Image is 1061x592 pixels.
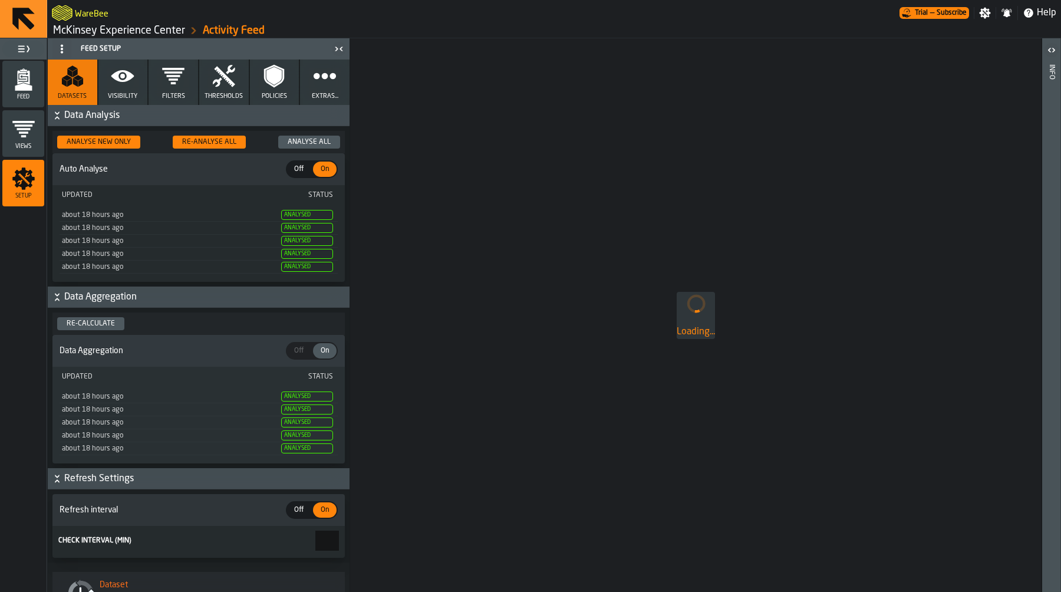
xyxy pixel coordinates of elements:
span: Data Aggregation [57,346,286,356]
span: On [315,164,334,175]
label: react-aria328567376-:rps: [57,531,340,551]
span: Analysed [281,392,333,402]
span: Setup [2,193,44,199]
span: Subscribe [937,9,967,17]
div: Menu Subscription [899,7,969,19]
span: Analysed [281,404,333,415]
div: Updated [62,191,197,199]
span: Refresh Settings [64,472,347,486]
a: link-to-/wh/i/99265d59-bd42-4a33-a5fd-483dee362034/pricing/ [899,7,969,19]
span: Analysed [281,249,333,259]
div: Updated: 8/27/2025, 11:14:02 PM Created: 8/27/2025, 11:14:02 PM [62,237,279,245]
span: Analysed [281,223,333,233]
nav: Breadcrumb [52,24,554,38]
label: button-switch-multi-On [312,342,338,360]
li: menu Views [2,110,44,157]
span: Off [289,505,308,515]
div: Updated: 8/27/2025, 11:06:28 PM Created: 8/27/2025, 11:06:28 PM [62,445,279,453]
div: Updated [62,373,197,381]
span: Analysed [281,262,333,272]
div: Updated: 8/27/2025, 11:15:09 PM Created: 8/27/2025, 11:15:09 PM [62,406,279,414]
button: button-Re-calculate [57,317,124,330]
div: Updated: 8/27/2025, 11:06:28 PM Created: 8/27/2025, 11:06:28 PM [62,263,279,271]
label: button-switch-multi-Off [286,342,312,360]
div: Analyse All [283,138,335,146]
span: Auto Analyse [57,165,286,174]
label: button-toggle-Notifications [996,7,1017,19]
label: button-toggle-Settings [974,7,996,19]
span: — [930,9,934,17]
span: Check interval (min) [58,537,131,544]
span: Data Aggregation [64,290,347,304]
button: button- [48,468,350,489]
span: Refresh interval [57,505,286,515]
span: Help [1037,6,1056,20]
div: Updated: 8/27/2025, 11:15:08 PM Created: 8/27/2025, 11:15:08 PM [62,224,279,232]
button: button- [48,105,350,126]
button: button-Re-Analyse All [173,136,246,149]
div: Status [197,373,333,381]
div: Loading... [677,325,715,339]
span: On [315,505,334,515]
div: Re-calculate [62,320,120,328]
span: Analysed [281,443,333,453]
label: button-toggle-Help [1018,6,1061,20]
div: thumb [287,162,311,177]
span: On [315,346,334,356]
header: Info [1042,38,1060,592]
span: Datasets [58,93,87,100]
button: button- [48,287,350,308]
span: Off [289,346,308,356]
label: button-toggle-Open [1043,41,1060,62]
input: react-aria328567376-:rps: react-aria328567376-:rps: [315,531,339,551]
span: Analysed [281,236,333,246]
div: Info [1047,62,1056,589]
label: button-toggle-Toggle Full Menu [2,41,44,57]
h2: Sub Title [100,578,335,590]
div: thumb [287,343,311,359]
span: Extras... [312,93,338,100]
button: button-Analyse All [278,136,340,149]
div: Status [197,191,333,199]
span: Analysed [281,417,333,427]
span: Feed [2,94,44,100]
span: Off [289,164,308,175]
div: Feed Setup [50,40,331,58]
label: button-switch-multi-Off [286,160,312,178]
li: menu Setup [2,160,44,207]
label: button-switch-multi-On [312,501,338,519]
span: Trial [915,9,928,17]
div: Re-Analyse All [177,138,241,146]
span: Visibility [108,93,137,100]
li: menu Feed [2,61,44,108]
div: Analyse New Only [62,138,136,146]
div: Updated: 8/27/2025, 11:13:52 PM Created: 8/27/2025, 11:13:52 PM [62,432,279,440]
a: link-to-/wh/i/99265d59-bd42-4a33-a5fd-483dee362034/simulations [53,24,185,37]
label: button-switch-multi-On [312,160,338,178]
span: Filters [162,93,185,100]
span: Data Analysis [64,108,347,123]
label: button-toggle-Close me [331,42,347,56]
div: thumb [287,502,311,518]
div: thumb [313,502,337,518]
span: Views [2,143,44,150]
a: link-to-/wh/i/99265d59-bd42-4a33-a5fd-483dee362034/feed/004b1565-0db8-4345-951d-ddda795e2ede [203,24,265,37]
div: thumb [313,162,337,177]
div: Updated: 8/27/2025, 11:15:14 PM Created: 8/27/2025, 11:15:14 PM [62,211,279,219]
span: Analysed [281,430,333,440]
a: logo-header [52,2,73,24]
div: thumb [313,343,337,359]
button: button-Analyse New Only [57,136,140,149]
div: Updated: 8/27/2025, 11:15:14 PM Created: 8/27/2025, 11:15:14 PM [62,393,279,401]
div: Updated: 8/27/2025, 11:13:52 PM Created: 8/27/2025, 11:13:52 PM [62,250,279,258]
span: Thresholds [205,93,243,100]
span: Policies [262,93,287,100]
span: Analysed [281,210,333,220]
div: Updated: 8/27/2025, 11:14:02 PM Created: 8/27/2025, 11:14:02 PM [62,419,279,427]
label: button-switch-multi-Off [286,501,312,519]
h2: Sub Title [75,7,108,19]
